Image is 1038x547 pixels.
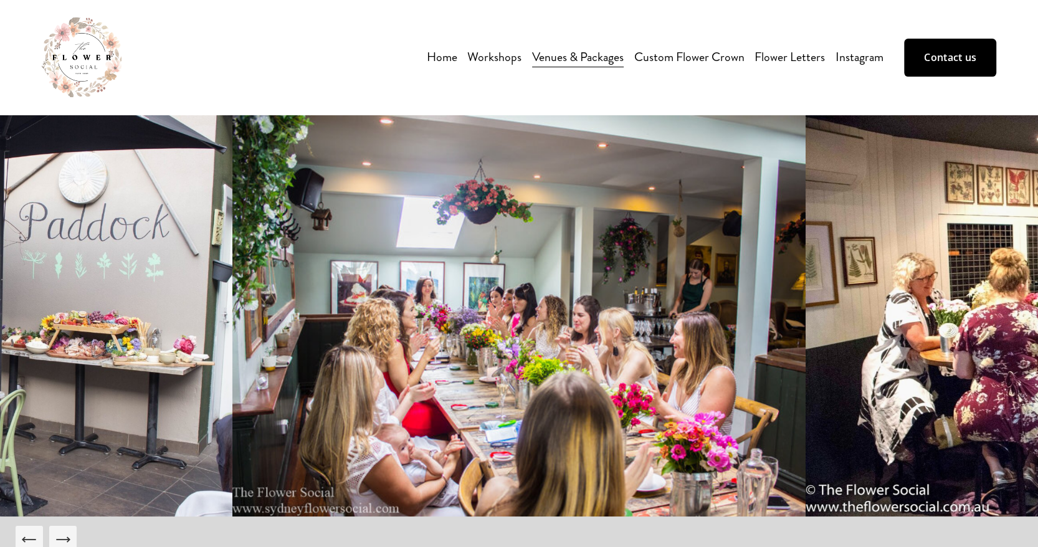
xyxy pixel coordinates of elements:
[532,46,624,69] a: Venues & Packages
[836,46,883,69] a: Instagram
[467,47,521,67] span: Workshops
[232,115,806,516] img: the+cottage.jpg
[904,39,996,76] a: Contact us
[42,17,121,97] img: The Flower Social
[755,46,825,69] a: Flower Letters
[467,46,521,69] a: folder dropdown
[634,46,744,69] a: Custom Flower Crown
[426,46,457,69] a: Home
